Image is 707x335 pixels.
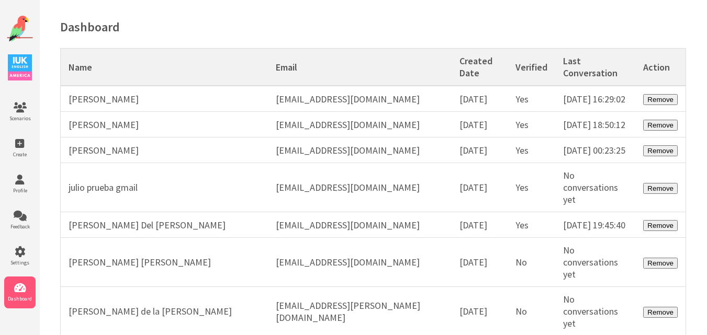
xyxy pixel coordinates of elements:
[643,183,678,194] button: Remove
[555,86,635,112] td: [DATE] 16:29:02
[555,49,635,86] th: Last Conversation
[635,49,686,86] th: Action
[643,120,678,131] button: Remove
[452,212,508,238] td: [DATE]
[268,49,452,86] th: Email
[555,112,635,137] td: [DATE] 18:50:12
[7,16,33,42] img: Website Logo
[4,223,36,230] span: Feedback
[61,137,268,163] td: [PERSON_NAME]
[555,238,635,287] td: No conversations yet
[4,295,36,302] span: Dashboard
[508,112,555,137] td: Yes
[61,238,268,287] td: [PERSON_NAME] [PERSON_NAME]
[4,259,36,266] span: Settings
[4,187,36,194] span: Profile
[61,112,268,137] td: [PERSON_NAME]
[61,212,268,238] td: [PERSON_NAME] Del [PERSON_NAME]
[61,86,268,112] td: [PERSON_NAME]
[452,112,508,137] td: [DATE]
[452,86,508,112] td: [DATE]
[643,220,678,231] button: Remove
[268,86,452,112] td: [EMAIL_ADDRESS][DOMAIN_NAME]
[452,238,508,287] td: [DATE]
[268,137,452,163] td: [EMAIL_ADDRESS][DOMAIN_NAME]
[61,49,268,86] th: Name
[508,238,555,287] td: No
[508,86,555,112] td: Yes
[643,258,678,269] button: Remove
[268,163,452,212] td: [EMAIL_ADDRESS][DOMAIN_NAME]
[60,19,686,35] h1: Dashboard
[452,49,508,86] th: Created Date
[268,238,452,287] td: [EMAIL_ADDRESS][DOMAIN_NAME]
[508,49,555,86] th: Verified
[643,307,678,318] button: Remove
[8,54,32,80] img: IUK Logo
[555,163,635,212] td: No conversations yet
[555,212,635,238] td: [DATE] 19:45:40
[643,145,678,156] button: Remove
[508,163,555,212] td: Yes
[61,163,268,212] td: julio prueba gmail
[4,115,36,122] span: Scenarios
[643,94,678,105] button: Remove
[508,137,555,163] td: Yes
[555,137,635,163] td: [DATE] 00:23:25
[268,112,452,137] td: [EMAIL_ADDRESS][DOMAIN_NAME]
[452,163,508,212] td: [DATE]
[4,151,36,158] span: Create
[452,137,508,163] td: [DATE]
[508,212,555,238] td: Yes
[268,212,452,238] td: [EMAIL_ADDRESS][DOMAIN_NAME]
